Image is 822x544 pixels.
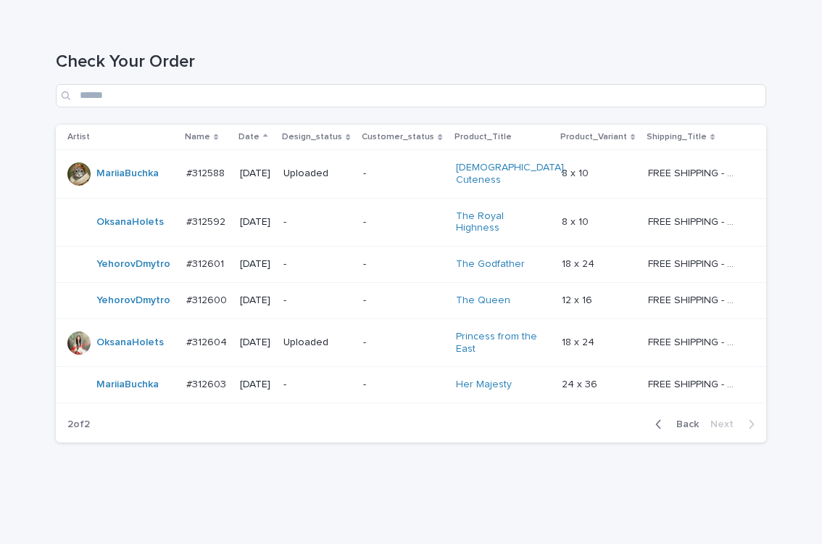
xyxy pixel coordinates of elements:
[56,247,766,283] tr: YehorovDmytro #312601#312601 [DATE]--The Godfather 18 x 2418 x 24 FREE SHIPPING - preview in 1-2 ...
[282,129,342,145] p: Design_status
[240,379,272,391] p: [DATE]
[240,258,272,271] p: [DATE]
[562,165,591,180] p: 8 x 10
[185,129,210,145] p: Name
[456,294,510,307] a: The Queen
[668,419,699,429] span: Back
[240,337,272,349] p: [DATE]
[648,376,742,391] p: FREE SHIPPING - preview in 1-2 business days, after your approval delivery will take 5-10 b.d.
[562,334,597,349] p: 18 x 24
[96,258,170,271] a: YehorovDmytro
[456,331,547,355] a: Princess from the East
[648,334,742,349] p: FREE SHIPPING - preview in 1-2 business days, after your approval delivery will take 5-10 b.d.
[363,216,444,228] p: -
[363,337,444,349] p: -
[705,418,766,431] button: Next
[186,165,228,180] p: #312588
[186,334,230,349] p: #312604
[648,213,742,228] p: FREE SHIPPING - preview in 1-2 business days, after your approval delivery will take 5-10 b.d.
[238,129,260,145] p: Date
[186,376,229,391] p: #312603
[96,216,164,228] a: OksanaHolets
[644,418,705,431] button: Back
[562,292,595,307] p: 12 x 16
[363,379,444,391] p: -
[96,337,164,349] a: OksanaHolets
[56,367,766,403] tr: MariiaBuchka #312603#312603 [DATE]--Her Majesty 24 x 3624 x 36 FREE SHIPPING - preview in 1-2 bus...
[67,129,90,145] p: Artist
[363,258,444,271] p: -
[456,162,564,186] a: [DEMOGRAPHIC_DATA] Cuteness
[362,129,434,145] p: Customer_status
[96,379,159,391] a: MariiaBuchka
[186,255,227,271] p: #312601
[56,51,766,73] h1: Check Your Order
[456,210,547,235] a: The Royal Highness
[560,129,627,145] p: Product_Variant
[283,337,352,349] p: Uploaded
[96,294,170,307] a: YehorovDmytro
[283,294,352,307] p: -
[283,258,352,271] p: -
[186,213,228,228] p: #312592
[186,292,230,307] p: #312600
[648,165,742,180] p: FREE SHIPPING - preview in 1-2 business days, after your approval delivery will take 5-10 b.d.
[648,292,742,307] p: FREE SHIPPING - preview in 1-2 business days, after your approval delivery will take 5-10 b.d.
[56,198,766,247] tr: OksanaHolets #312592#312592 [DATE]--The Royal Highness 8 x 108 x 10 FREE SHIPPING - preview in 1-...
[648,255,742,271] p: FREE SHIPPING - preview in 1-2 business days, after your approval delivery will take 5-10 b.d.
[710,419,742,429] span: Next
[56,84,766,107] input: Search
[56,282,766,318] tr: YehorovDmytro #312600#312600 [DATE]--The Queen 12 x 1612 x 16 FREE SHIPPING - preview in 1-2 busi...
[562,213,591,228] p: 8 x 10
[240,294,272,307] p: [DATE]
[456,258,525,271] a: The Godfather
[56,149,766,198] tr: MariiaBuchka #312588#312588 [DATE]Uploaded-[DEMOGRAPHIC_DATA] Cuteness 8 x 108 x 10 FREE SHIPPING...
[96,168,159,180] a: MariiaBuchka
[56,318,766,367] tr: OksanaHolets #312604#312604 [DATE]Uploaded-Princess from the East 18 x 2418 x 24 FREE SHIPPING - ...
[56,407,101,442] p: 2 of 2
[363,168,444,180] p: -
[456,379,512,391] a: Her Majesty
[647,129,707,145] p: Shipping_Title
[240,216,272,228] p: [DATE]
[283,379,352,391] p: -
[562,255,597,271] p: 18 x 24
[363,294,444,307] p: -
[283,168,352,180] p: Uploaded
[240,168,272,180] p: [DATE]
[283,216,352,228] p: -
[454,129,512,145] p: Product_Title
[562,376,600,391] p: 24 x 36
